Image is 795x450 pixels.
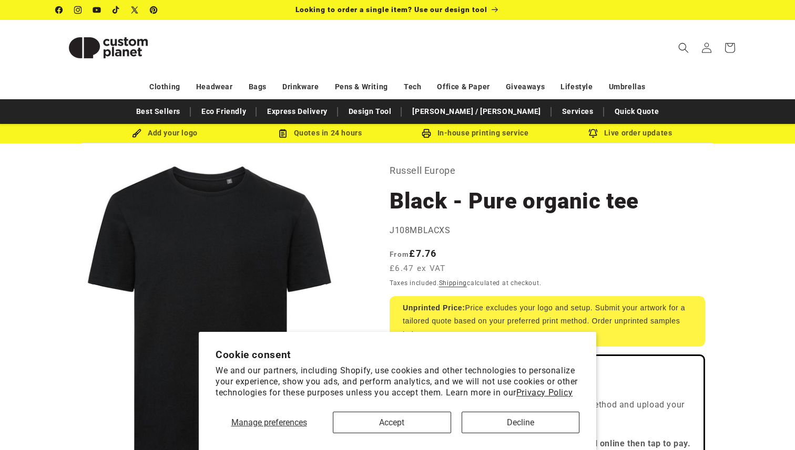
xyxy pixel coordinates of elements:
a: Shipping [439,279,467,287]
a: Umbrellas [609,78,646,96]
img: In-house printing [422,129,431,138]
a: Tech [404,78,421,96]
button: Decline [462,412,580,433]
div: Quotes in 24 hours [242,127,397,140]
img: Order updates [588,129,598,138]
a: Quick Quote [609,102,665,121]
p: Russell Europe [390,162,705,179]
span: J108MBLACXS [390,225,451,235]
span: Manage preferences [231,417,307,427]
a: Bags [249,78,267,96]
a: Clothing [149,78,180,96]
a: Privacy Policy [516,388,573,397]
h1: Black - Pure organic tee [390,187,705,215]
img: Brush Icon [132,129,141,138]
div: Add your logo [87,127,242,140]
strong: £7.76 [390,248,437,259]
img: Order Updates Icon [278,129,288,138]
a: Eco Friendly [196,102,251,121]
strong: Unprinted Price: [403,304,465,312]
a: Custom Planet [52,20,165,75]
a: Giveaways [506,78,545,96]
a: Lifestyle [560,78,593,96]
a: Drinkware [282,78,319,96]
a: Services [557,102,599,121]
a: [PERSON_NAME] / [PERSON_NAME] [407,102,546,121]
a: Express Delivery [262,102,333,121]
div: Price excludes your logo and setup. Submit your artwork for a tailored quote based on your prefer... [390,296,705,347]
a: Headwear [196,78,233,96]
button: Accept [333,412,451,433]
a: Pens & Writing [335,78,388,96]
a: Office & Paper [437,78,490,96]
button: Manage preferences [216,412,322,433]
span: From [390,250,409,258]
span: Looking to order a single item? Use our design tool [295,5,487,14]
a: Design Tool [343,102,397,121]
span: £6.47 ex VAT [390,263,446,275]
div: In-house printing service [397,127,553,140]
div: Live order updates [553,127,708,140]
div: Taxes included. calculated at checkout. [390,278,705,288]
h2: Cookie consent [216,349,579,361]
p: We and our partners, including Shopify, use cookies and other technologies to personalize your ex... [216,365,579,398]
img: Custom Planet [56,24,161,71]
summary: Search [672,36,695,59]
a: Best Sellers [131,102,186,121]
